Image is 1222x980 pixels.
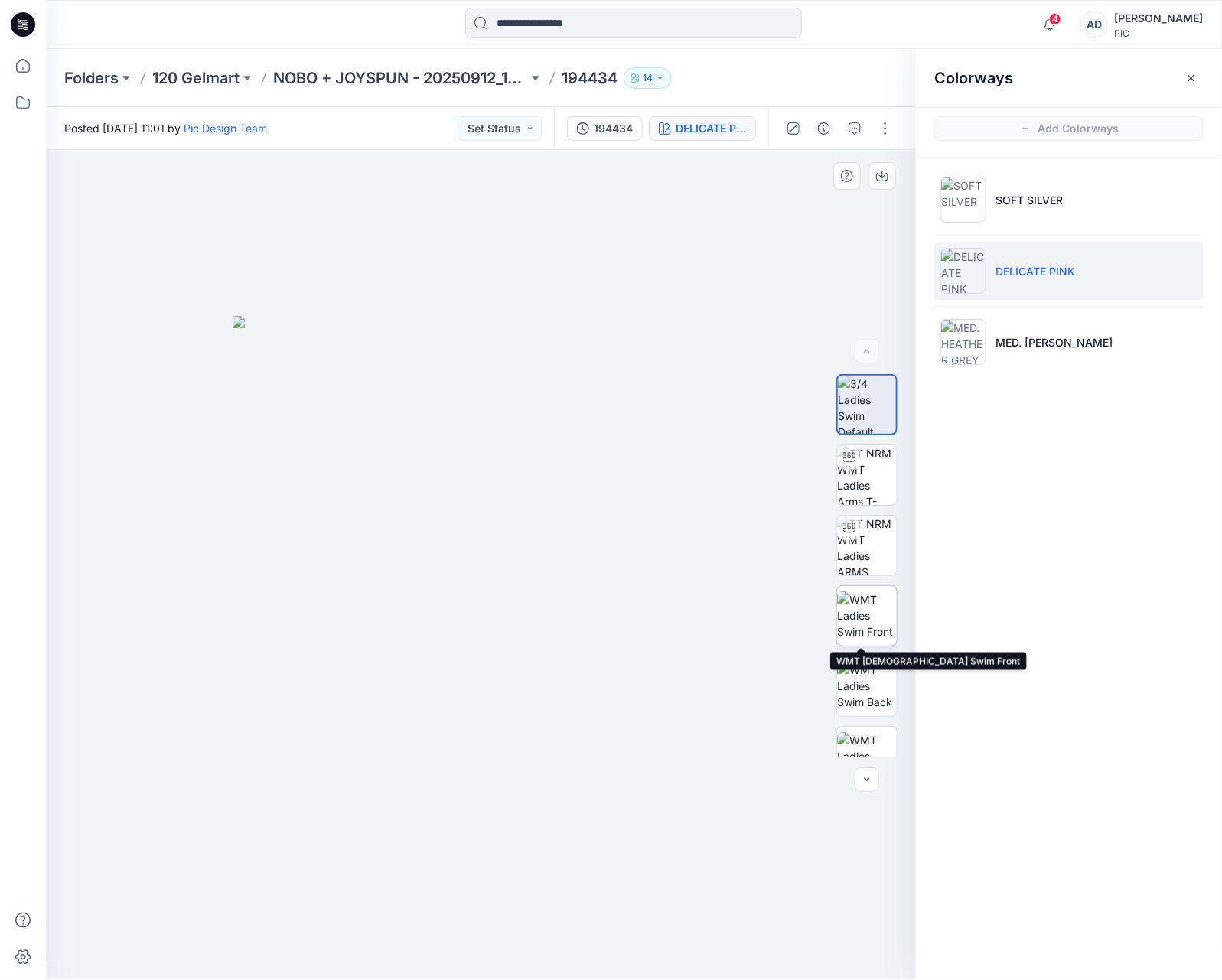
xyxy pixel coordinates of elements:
[996,334,1113,350] p: MED. [PERSON_NAME]
[64,120,267,136] span: Posted [DATE] 11:01 by
[837,662,897,710] img: WMT Ladies Swim Back
[64,67,119,89] a: Folders
[838,376,896,434] img: 3/4 Ladies Swim Default
[934,69,1013,87] h2: Colorways
[812,116,836,141] button: Details
[996,263,1075,279] p: DELICATE PINK
[1114,9,1203,28] div: [PERSON_NAME]
[624,67,672,89] button: 14
[676,120,746,137] div: DELICATE PINK
[184,122,267,135] a: Pic Design Team
[837,445,897,505] img: TT NRM WMT Ladies Arms T-POSE
[562,67,618,89] p: 194434
[1080,11,1108,38] div: AD
[837,732,897,780] img: WMT Ladies Swim Left
[1049,13,1061,25] span: 4
[1114,28,1203,39] div: PIC
[152,67,240,89] a: 120 Gelmart
[940,319,986,365] img: MED. HEATHER GREY
[996,192,1063,208] p: SOFT SILVER
[594,120,633,137] div: 194434
[273,67,528,89] a: NOBO + JOYSPUN - 20250912_120_GC
[940,248,986,294] img: DELICATE PINK
[643,70,653,86] p: 14
[567,116,643,141] button: 194434
[837,516,897,575] img: TT NRM WMT Ladies ARMS DOWN
[649,116,756,141] button: DELICATE PINK
[233,316,730,980] img: eyJhbGciOiJIUzI1NiIsImtpZCI6IjAiLCJzbHQiOiJzZXMiLCJ0eXAiOiJKV1QifQ.eyJkYXRhIjp7InR5cGUiOiJzdG9yYW...
[940,177,986,223] img: SOFT SILVER
[837,591,897,640] img: WMT Ladies Swim Front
